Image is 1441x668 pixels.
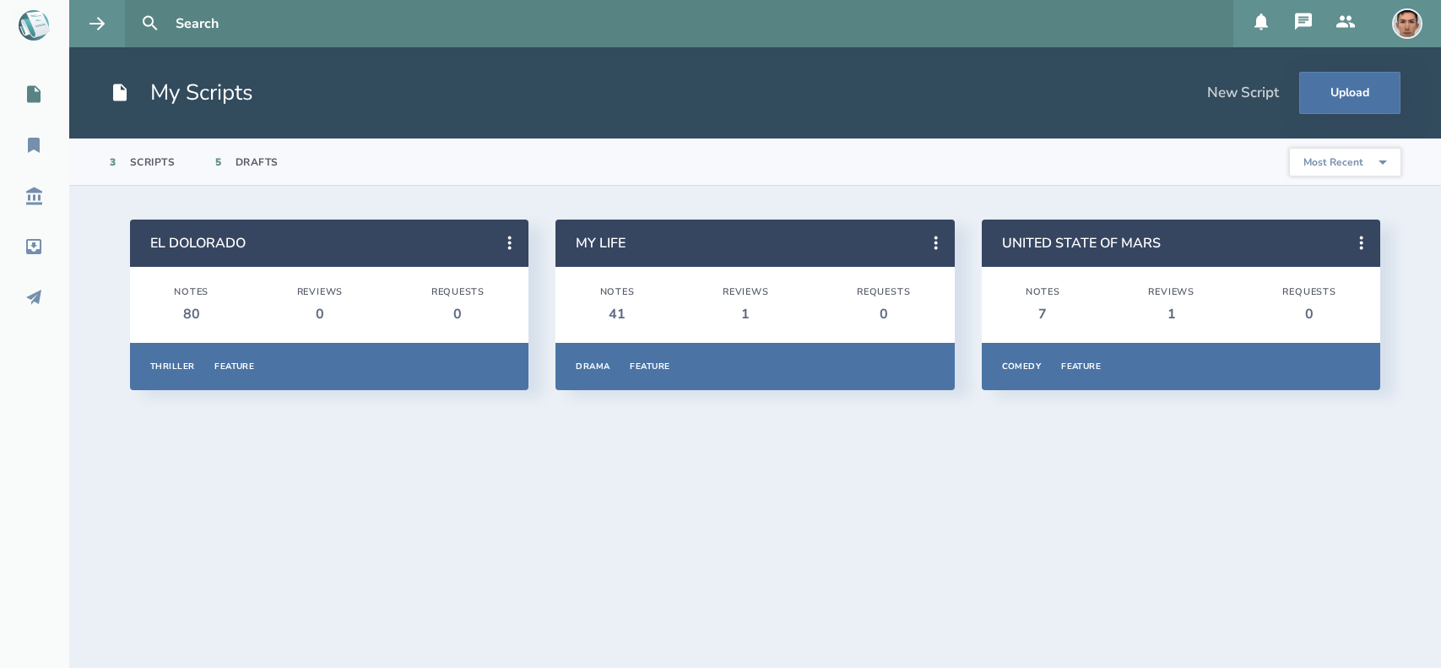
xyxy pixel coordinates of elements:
[857,286,910,298] div: Requests
[600,286,635,298] div: Notes
[297,305,344,323] div: 0
[1207,84,1279,102] div: New Script
[236,155,279,169] div: Drafts
[174,305,209,323] div: 80
[576,234,626,253] a: MY LIFE
[130,155,176,169] div: Scripts
[150,234,246,253] a: EL DOLORADO
[431,286,485,298] div: Requests
[1002,234,1161,253] a: UNITED STATE OF MARS
[1299,72,1400,114] button: Upload
[297,286,344,298] div: Reviews
[1061,361,1101,372] div: Feature
[174,286,209,298] div: Notes
[1282,286,1335,298] div: Requests
[600,305,635,323] div: 41
[150,361,194,372] div: Thriller
[1148,286,1195,298] div: Reviews
[723,286,769,298] div: Reviews
[1026,305,1060,323] div: 7
[723,305,769,323] div: 1
[1392,8,1422,39] img: user_1756948650-crop.jpg
[576,361,609,372] div: Drama
[1026,286,1060,298] div: Notes
[215,155,222,169] div: 5
[1148,305,1195,323] div: 1
[110,155,116,169] div: 3
[431,305,485,323] div: 0
[1282,305,1335,323] div: 0
[214,361,254,372] div: Feature
[630,361,669,372] div: Feature
[857,305,910,323] div: 0
[110,78,253,108] h1: My Scripts
[1002,361,1042,372] div: Comedy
